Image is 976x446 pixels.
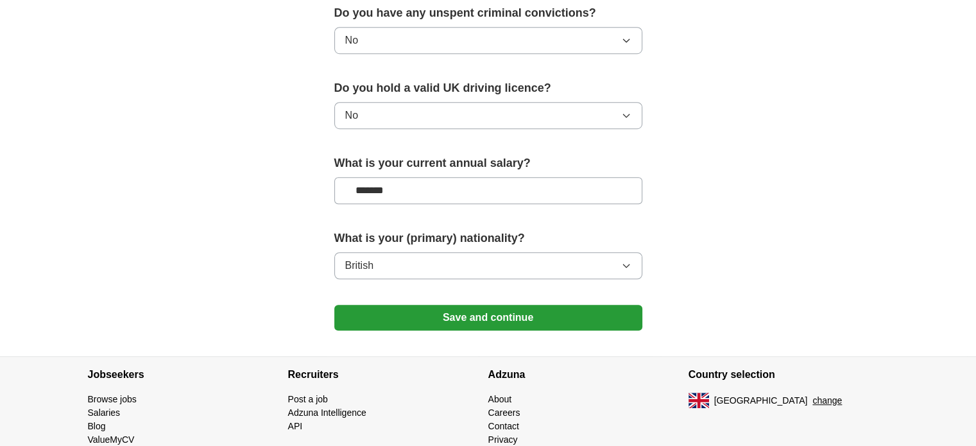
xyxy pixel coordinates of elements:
a: Browse jobs [88,394,137,404]
label: Do you hold a valid UK driving licence? [334,80,642,97]
a: Contact [488,421,519,431]
label: Do you have any unspent criminal convictions? [334,4,642,22]
button: No [334,27,642,54]
a: Careers [488,407,520,418]
span: [GEOGRAPHIC_DATA] [714,394,808,407]
button: British [334,252,642,279]
a: Privacy [488,434,518,445]
a: Blog [88,421,106,431]
a: Adzuna Intelligence [288,407,366,418]
a: Salaries [88,407,121,418]
button: Save and continue [334,305,642,330]
label: What is your current annual salary? [334,155,642,172]
a: ValueMyCV [88,434,135,445]
button: change [812,394,842,407]
h4: Country selection [689,357,889,393]
a: API [288,421,303,431]
span: No [345,108,358,123]
span: British [345,258,373,273]
button: No [334,102,642,129]
a: About [488,394,512,404]
label: What is your (primary) nationality? [334,230,642,247]
span: No [345,33,358,48]
a: Post a job [288,394,328,404]
img: UK flag [689,393,709,408]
